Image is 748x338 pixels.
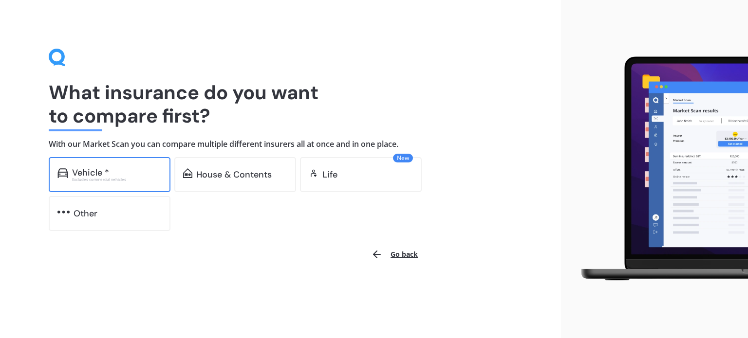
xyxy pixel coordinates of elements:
div: Life [322,170,337,179]
div: Other [74,209,97,218]
img: other.81dba5aafe580aa69f38.svg [57,207,70,217]
img: car.f15378c7a67c060ca3f3.svg [57,168,68,178]
img: home-and-contents.b802091223b8502ef2dd.svg [183,168,192,178]
button: Go back [365,243,424,266]
div: Vehicle * [72,168,109,178]
div: Excludes commercial vehicles [72,178,162,181]
img: life.f720d6a2d7cdcd3ad642.svg [309,168,318,178]
h1: What insurance do you want to compare first? [49,81,512,127]
div: House & Contents [196,170,272,179]
span: New [393,154,413,162]
img: laptop.webp [569,52,748,286]
h4: With our Market Scan you can compare multiple different insurers all at once and in one place. [49,139,512,149]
